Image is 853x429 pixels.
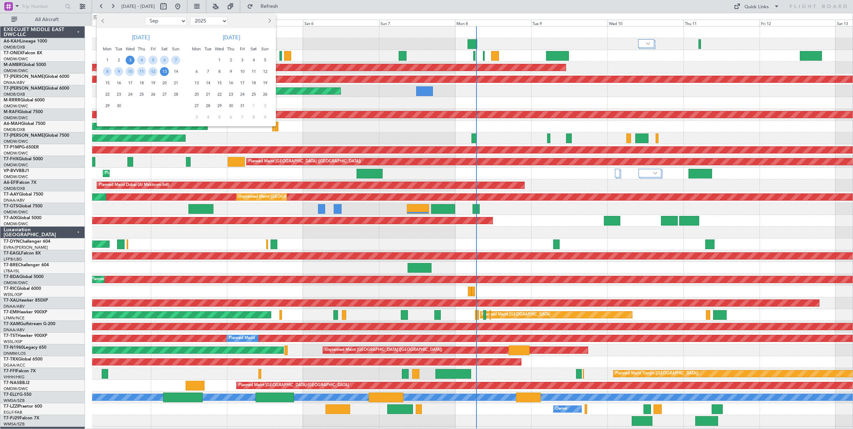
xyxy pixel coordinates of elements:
div: 21-10-2025 [202,89,214,100]
div: 10-9-2025 [125,66,136,77]
span: 25 [137,90,146,99]
div: 5-11-2025 [214,112,225,123]
span: 8 [249,113,258,122]
div: 16-9-2025 [113,77,125,89]
span: 2 [114,56,123,65]
div: 7-11-2025 [237,112,248,123]
div: 12-9-2025 [147,66,159,77]
div: 9-10-2025 [225,66,237,77]
div: 24-10-2025 [237,89,248,100]
span: 9 [114,67,123,76]
div: 9-11-2025 [259,112,271,123]
span: 22 [215,90,224,99]
span: 9 [226,67,235,76]
span: 11 [249,67,258,76]
span: 28 [203,101,212,110]
span: 21 [171,79,180,87]
span: 12 [261,67,269,76]
div: 22-9-2025 [102,89,113,100]
button: Next month [265,15,273,27]
span: 5 [261,56,269,65]
span: 11 [137,67,146,76]
span: 26 [148,90,157,99]
span: 15 [103,79,112,87]
div: Mon [102,43,113,55]
span: 23 [114,90,123,99]
span: 10 [238,67,247,76]
span: 21 [203,90,212,99]
span: 13 [160,67,169,76]
div: 30-10-2025 [225,100,237,112]
div: 23-9-2025 [113,89,125,100]
span: 16 [114,79,123,87]
span: 20 [192,90,201,99]
div: Fri [237,43,248,55]
span: 3 [126,56,135,65]
div: 25-10-2025 [248,89,259,100]
div: 9-9-2025 [113,66,125,77]
div: 27-10-2025 [191,100,202,112]
div: Sun [259,43,271,55]
span: 10 [126,67,135,76]
div: 20-10-2025 [191,89,202,100]
div: 29-10-2025 [214,100,225,112]
span: 1 [103,56,112,65]
span: 23 [226,90,235,99]
span: 30 [226,101,235,110]
div: 7-9-2025 [170,55,182,66]
span: 18 [249,79,258,87]
div: Sun [170,43,182,55]
div: Thu [136,43,147,55]
div: 4-10-2025 [248,55,259,66]
div: 14-10-2025 [202,77,214,89]
div: 22-10-2025 [214,89,225,100]
span: 24 [238,90,247,99]
span: 9 [261,113,269,122]
div: 3-11-2025 [191,112,202,123]
div: Fri [147,43,159,55]
div: Thu [225,43,237,55]
div: 31-10-2025 [237,100,248,112]
div: 17-9-2025 [125,77,136,89]
div: 1-9-2025 [102,55,113,66]
div: 2-9-2025 [113,55,125,66]
span: 16 [226,79,235,87]
div: 18-10-2025 [248,77,259,89]
div: 1-11-2025 [248,100,259,112]
div: 8-10-2025 [214,66,225,77]
span: 7 [238,113,247,122]
div: 13-10-2025 [191,77,202,89]
div: Tue [202,43,214,55]
div: 6-10-2025 [191,66,202,77]
span: 30 [114,101,123,110]
span: 7 [171,56,180,65]
div: 3-9-2025 [125,55,136,66]
span: 27 [192,101,201,110]
span: 19 [261,79,269,87]
div: 11-9-2025 [136,66,147,77]
div: 10-10-2025 [237,66,248,77]
span: 25 [249,90,258,99]
div: 8-9-2025 [102,66,113,77]
div: Tue [113,43,125,55]
span: 28 [171,90,180,99]
div: 16-10-2025 [225,77,237,89]
span: 15 [215,79,224,87]
span: 5 [148,56,157,65]
span: 8 [103,67,112,76]
div: Sat [248,43,259,55]
span: 4 [137,56,146,65]
div: 1-10-2025 [214,55,225,66]
div: 21-9-2025 [170,77,182,89]
div: 6-9-2025 [159,55,170,66]
div: 27-9-2025 [159,89,170,100]
span: 7 [203,67,212,76]
span: 29 [103,101,112,110]
span: 18 [137,79,146,87]
div: 29-9-2025 [102,100,113,112]
div: 4-9-2025 [136,55,147,66]
div: 11-10-2025 [248,66,259,77]
div: 28-10-2025 [202,100,214,112]
div: 19-9-2025 [147,77,159,89]
div: 28-9-2025 [170,89,182,100]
